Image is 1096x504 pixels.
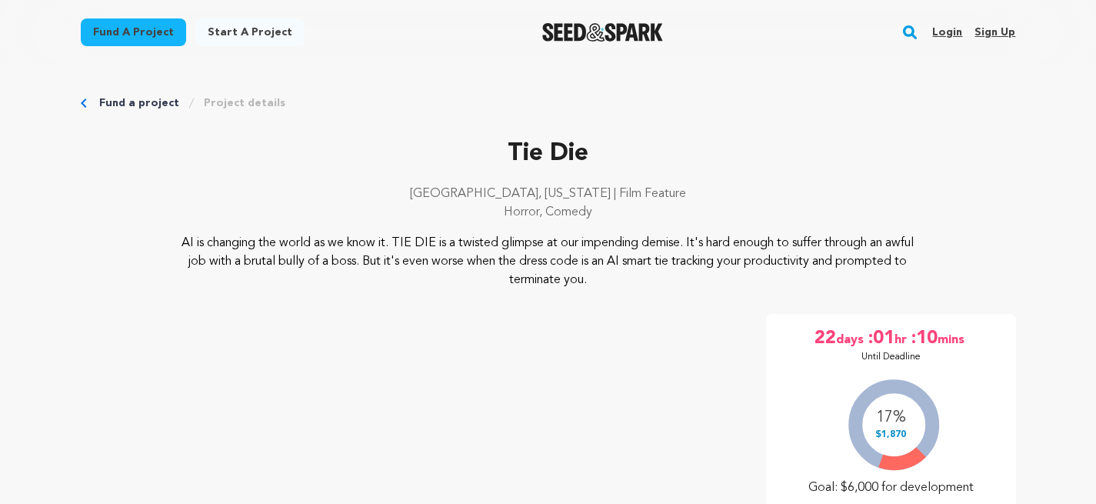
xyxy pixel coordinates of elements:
[836,326,867,351] span: days
[815,326,836,351] span: 22
[932,20,962,45] a: Login
[81,203,1016,222] p: Horror, Comedy
[542,23,663,42] img: Seed&Spark Logo Dark Mode
[81,95,1016,111] div: Breadcrumb
[81,18,186,46] a: Fund a project
[894,326,910,351] span: hr
[974,20,1015,45] a: Sign up
[204,95,285,111] a: Project details
[174,234,922,289] p: AI is changing the world as we know it. TIE DIE is a twisted glimpse at our impending demise. It'...
[81,135,1016,172] p: Tie Die
[861,351,921,363] p: Until Deadline
[542,23,663,42] a: Seed&Spark Homepage
[938,326,968,351] span: mins
[867,326,894,351] span: :01
[81,185,1016,203] p: [GEOGRAPHIC_DATA], [US_STATE] | Film Feature
[99,95,179,111] a: Fund a project
[195,18,305,46] a: Start a project
[910,326,938,351] span: :10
